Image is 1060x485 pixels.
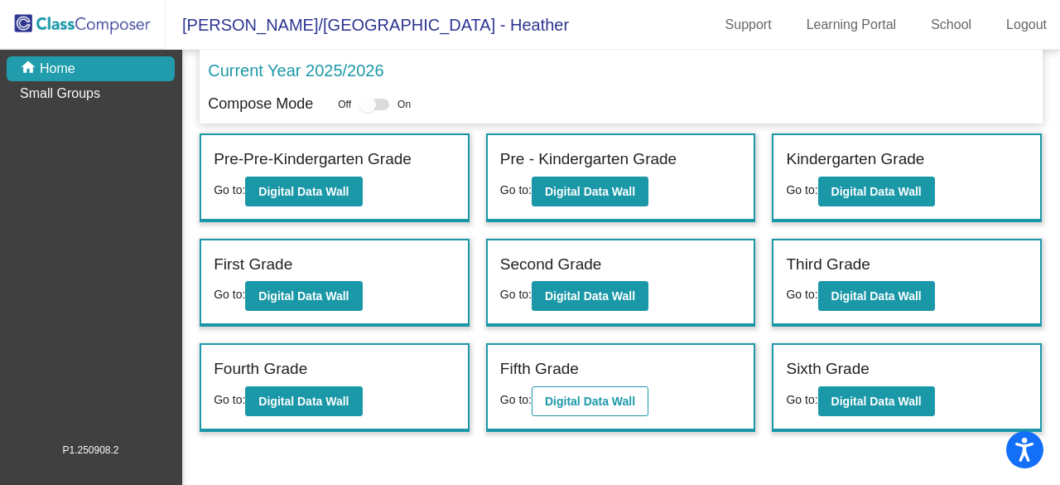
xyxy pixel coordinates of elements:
span: Go to: [500,393,532,406]
p: Current Year 2025/2026 [208,58,383,83]
label: Sixth Grade [786,357,869,381]
button: Digital Data Wall [818,281,935,311]
span: [PERSON_NAME]/[GEOGRAPHIC_DATA] - Heather [166,12,569,38]
label: Pre - Kindergarten Grade [500,148,677,172]
label: Second Grade [500,253,602,277]
b: Digital Data Wall [258,395,349,408]
span: Go to: [500,183,532,196]
b: Digital Data Wall [258,289,349,303]
a: Learning Portal [793,12,910,38]
label: Pre-Pre-Kindergarten Grade [214,148,412,172]
span: Go to: [500,288,532,301]
span: Go to: [214,393,245,406]
b: Digital Data Wall [545,395,635,408]
a: Logout [993,12,1060,38]
b: Digital Data Wall [545,185,635,198]
button: Digital Data Wall [818,177,935,206]
b: Digital Data Wall [831,185,922,198]
label: Fourth Grade [214,357,307,381]
b: Digital Data Wall [258,185,349,198]
button: Digital Data Wall [532,281,648,311]
p: Compose Mode [208,93,313,115]
b: Digital Data Wall [545,289,635,303]
span: Go to: [214,183,245,196]
button: Digital Data Wall [818,386,935,416]
span: Go to: [786,183,817,196]
a: Support [712,12,785,38]
label: Kindergarten Grade [786,148,924,172]
button: Digital Data Wall [532,386,648,416]
a: School [918,12,985,38]
span: Go to: [786,393,817,406]
span: On [397,97,411,112]
button: Digital Data Wall [245,281,362,311]
button: Digital Data Wall [245,177,362,206]
b: Digital Data Wall [831,395,922,408]
label: First Grade [214,253,292,277]
mat-icon: home [20,59,40,79]
p: Small Groups [20,84,100,104]
label: Third Grade [786,253,870,277]
b: Digital Data Wall [831,289,922,303]
span: Go to: [214,288,245,301]
span: Off [338,97,351,112]
p: Home [40,59,75,79]
label: Fifth Grade [500,357,579,381]
button: Digital Data Wall [532,177,648,206]
span: Go to: [786,288,817,301]
button: Digital Data Wall [245,386,362,416]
